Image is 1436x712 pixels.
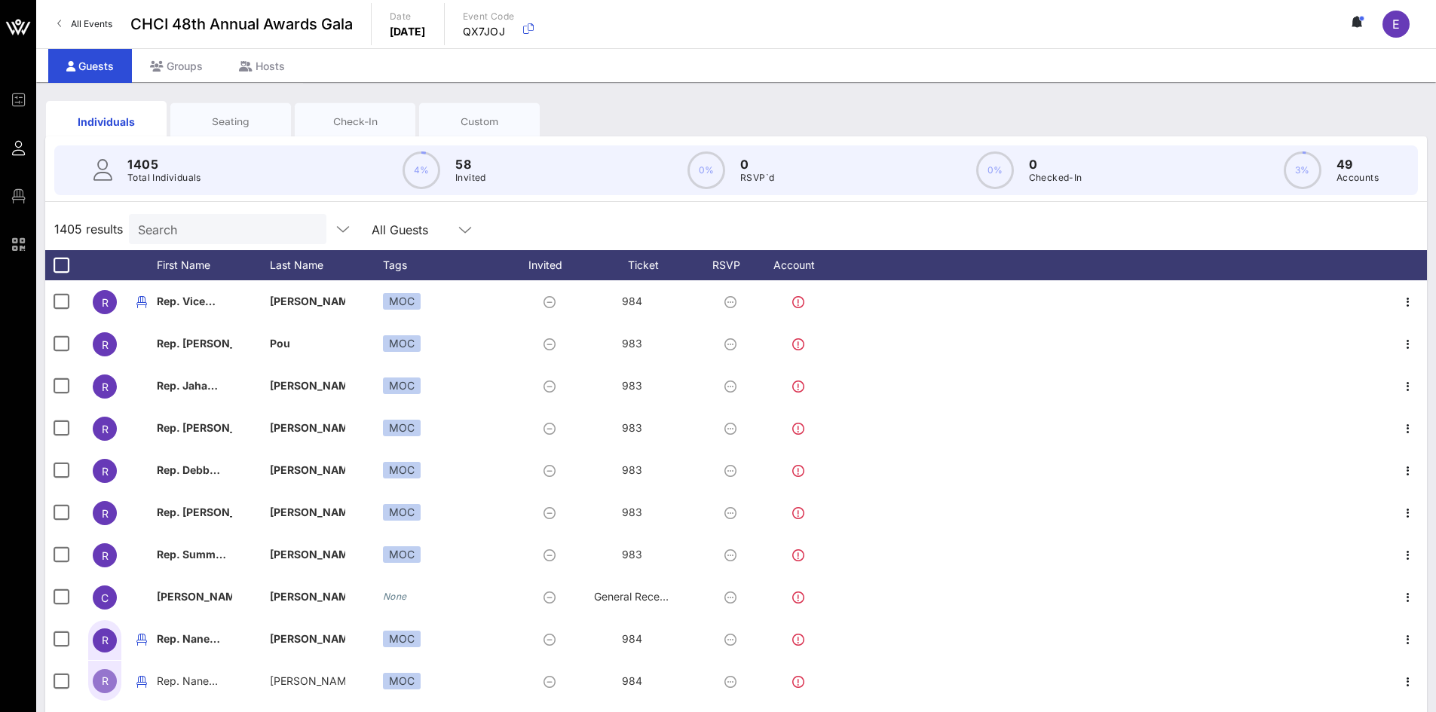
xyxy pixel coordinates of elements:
[157,365,232,407] p: Rep. Jaha…
[622,295,642,307] span: 984
[455,170,486,185] p: Invited
[463,24,515,39] p: QX7JOJ
[760,250,843,280] div: Account
[102,296,109,309] span: R
[270,533,345,576] p: [PERSON_NAME]
[372,223,428,237] div: All Guests
[157,280,232,322] p: Rep. Vice…
[157,660,232,702] p: Rep. Nane…
[270,322,345,365] p: Pou
[102,423,109,435] span: R
[1392,17,1400,32] span: E
[594,590,684,603] span: General Reception
[740,170,774,185] p: RSVP`d
[707,250,760,280] div: RSVP
[270,365,345,407] p: [PERSON_NAME]
[1029,155,1082,173] p: 0
[157,491,232,533] p: Rep. [PERSON_NAME]
[102,549,109,562] span: R
[48,12,121,36] a: All Events
[622,379,642,392] span: 983
[383,546,421,563] div: MOC
[622,421,642,434] span: 983
[363,214,483,244] div: All Guests
[270,576,345,618] p: [PERSON_NAME]
[157,618,232,660] p: Rep. Nane…
[130,13,353,35] span: CHCI 48th Annual Awards Gala
[102,674,109,687] span: R
[127,155,201,173] p: 1405
[383,335,421,352] div: MOC
[740,155,774,173] p: 0
[622,548,642,561] span: 983
[157,449,232,491] p: Rep. Debb…
[1029,170,1082,185] p: Checked-In
[54,220,123,238] span: 1405 results
[383,504,421,521] div: MOC
[383,250,511,280] div: Tags
[270,280,345,322] p: [PERSON_NAME]
[622,632,642,645] span: 984
[270,407,345,449] p: [PERSON_NAME]
[157,407,232,449] p: Rep. [PERSON_NAME]…
[48,49,132,83] div: Guests
[383,462,421,478] div: MOC
[270,491,345,533] p: [PERSON_NAME]
[270,618,345,660] p: [PERSON_NAME]
[102,380,109,393] span: R
[101,591,109,604] span: C
[1336,170,1379,185] p: Accounts
[622,337,642,350] span: 983
[102,507,109,520] span: R
[182,115,280,129] div: Seating
[383,631,421,647] div: MOC
[463,9,515,24] p: Event Code
[157,322,232,365] p: Rep. [PERSON_NAME]…
[455,155,486,173] p: 58
[622,463,642,476] span: 983
[383,591,407,602] i: None
[221,49,303,83] div: Hosts
[306,115,404,129] div: Check-In
[1382,11,1410,38] div: E
[102,338,109,351] span: R
[270,660,345,702] p: [PERSON_NAME] …
[102,465,109,478] span: R
[622,506,642,518] span: 983
[430,115,528,129] div: Custom
[57,114,155,130] div: Individuals
[127,170,201,185] p: Total Individuals
[270,449,345,491] p: [PERSON_NAME]…
[383,673,421,689] div: MOC
[383,293,421,310] div: MOC
[270,250,383,280] div: Last Name
[383,420,421,436] div: MOC
[390,24,426,39] p: [DATE]
[1336,155,1379,173] p: 49
[383,377,421,394] div: MOC
[132,49,221,83] div: Groups
[157,533,232,576] p: Rep. Summ…
[157,250,270,280] div: First Name
[71,18,112,29] span: All Events
[390,9,426,24] p: Date
[157,576,232,618] p: [PERSON_NAME]
[511,250,594,280] div: Invited
[102,634,109,646] span: R
[622,674,642,687] span: 984
[594,250,707,280] div: Ticket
